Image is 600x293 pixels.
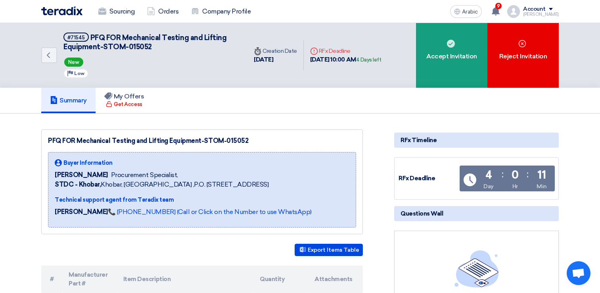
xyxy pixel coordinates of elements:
span: 9 [495,3,502,9]
div: Hr [512,182,518,191]
th: Attachments [308,266,363,293]
button: Export Items Table [295,244,363,256]
span: Buyer Information [63,159,113,167]
a: Orders [141,3,185,20]
font: Export Items Table [308,247,359,253]
b: STDC - Khobar, [55,181,101,188]
font: Company Profile [202,7,251,16]
font: Get Access [114,100,142,108]
div: Day [483,182,494,191]
strong: [PERSON_NAME] [55,208,108,216]
th: Quantity [253,266,308,293]
th: # [41,266,62,293]
span: Low [74,71,84,76]
div: [DATE] [254,55,297,64]
div: Min [537,182,547,191]
div: Open chat [567,261,590,285]
font: My Offers [114,93,144,100]
span: PFQ FOR Mechanical Testing and Lifting Equipment-STOM-015052 [63,33,226,51]
div: RFx Deadline [399,174,458,183]
div: 11 [537,170,546,181]
font: Orders [158,7,178,16]
button: Arabic [450,5,482,18]
span: New [64,58,83,67]
span: Arabic [462,9,478,15]
div: 0 [512,170,519,181]
a: Sourcing [92,3,141,20]
a: My Offers Get Access [96,88,153,113]
font: Reject Invitation [499,52,547,61]
span: Procurement Specialist, [111,170,178,180]
font: Accept Invitation [426,52,477,61]
div: RFx Timeline [394,133,559,148]
font: Creation Date [254,48,297,54]
h5: PFQ FOR Mechanical Testing and Lifting Equipment-STOM-015052 [63,33,238,52]
div: [PERSON_NAME] [523,12,559,17]
div: : [502,167,504,181]
th: Item Description [117,266,254,293]
span: [PERSON_NAME] [55,170,108,180]
font: Sourcing [109,7,134,16]
div: : [527,167,529,181]
img: empty_state_list.svg [454,250,499,287]
font: Summary [59,96,87,104]
div: Technical support agent from Teradix team [55,196,312,204]
font: Khobar, [GEOGRAPHIC_DATA] ,P.O. [STREET_ADDRESS] [55,181,268,188]
font: Questions Wall [401,210,443,217]
div: Account [523,6,546,13]
img: Teradix logo [41,6,82,15]
div: #71545 [67,35,85,40]
div: PFQ FOR Mechanical Testing and Lifting Equipment-STOM-015052 [48,136,356,146]
a: Summary [41,88,96,113]
font: RFx Deadline [310,48,351,54]
div: 4 [485,170,492,181]
div: 4 Days left [356,56,381,64]
img: profile_test.png [507,5,520,18]
th: Manufacturer Part # [62,266,117,293]
font: [DATE] 10:00 AM [310,56,356,63]
a: 📞 [PHONE_NUMBER] (Call or Click on the Number to use WhatsApp) [108,208,312,216]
